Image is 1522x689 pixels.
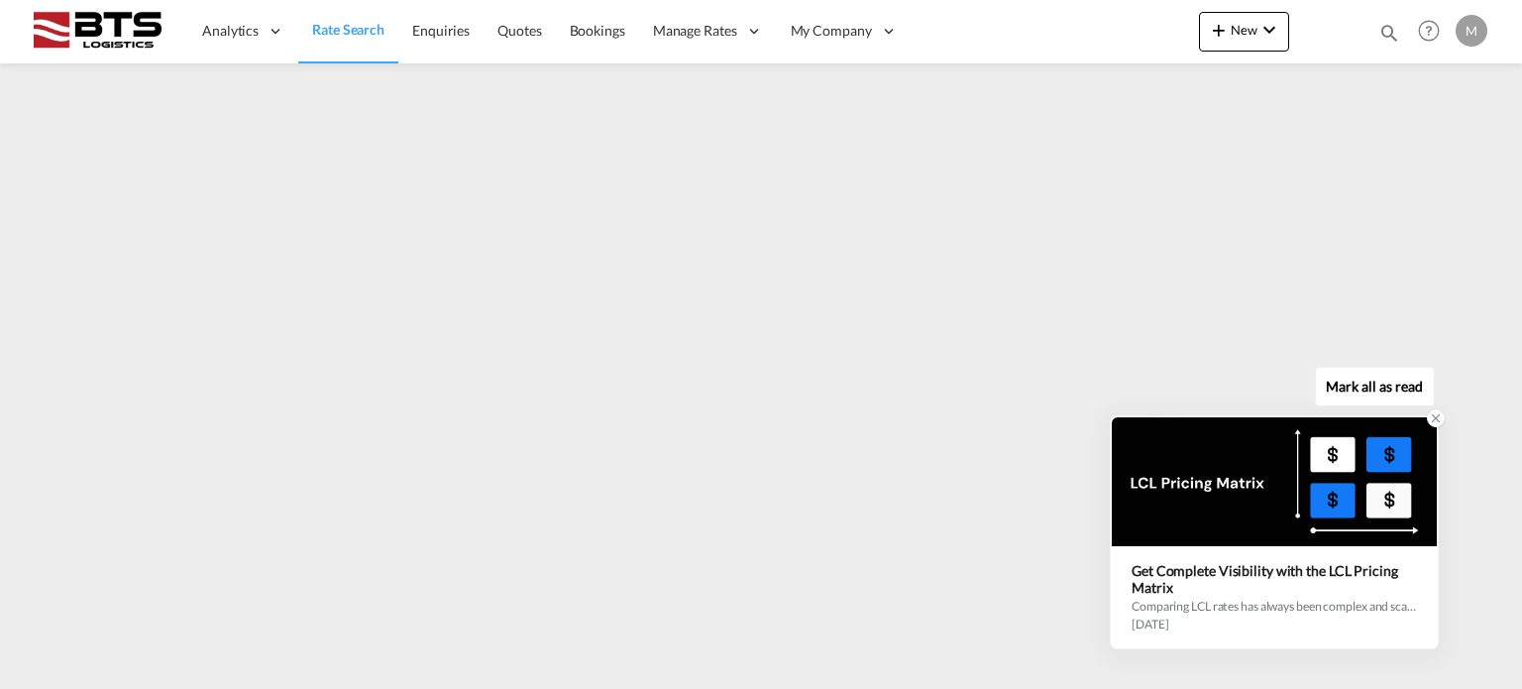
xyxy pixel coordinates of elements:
span: Analytics [202,21,259,41]
md-icon: icon-plus 400-fg [1207,18,1231,42]
md-icon: icon-magnify [1378,22,1400,44]
span: Manage Rates [653,21,737,41]
div: Help [1412,14,1456,50]
div: icon-magnify [1378,22,1400,52]
md-icon: icon-chevron-down [1257,18,1281,42]
span: Help [1412,14,1446,48]
span: New [1207,22,1281,38]
span: Quotes [497,22,541,39]
span: My Company [791,21,872,41]
img: cdcc71d0be7811ed9adfbf939d2aa0e8.png [30,9,163,54]
div: M [1456,15,1487,47]
span: Rate Search [312,21,384,38]
button: icon-plus 400-fgNewicon-chevron-down [1199,12,1289,52]
span: Bookings [570,22,625,39]
span: Enquiries [412,22,470,39]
